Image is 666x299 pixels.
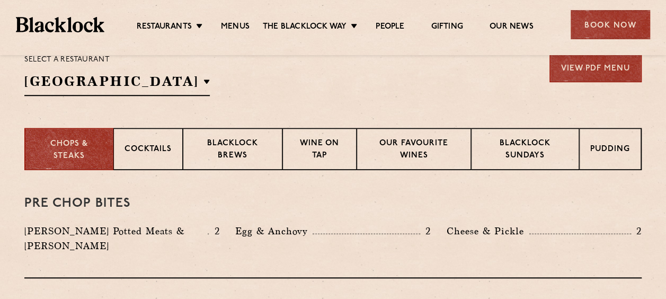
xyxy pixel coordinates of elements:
p: 2 [209,224,219,238]
p: 2 [631,224,642,238]
h3: Pre Chop Bites [24,197,642,210]
a: Restaurants [137,22,192,33]
a: Our News [490,22,534,33]
p: Wine on Tap [294,138,345,163]
p: Pudding [590,144,630,157]
h2: [GEOGRAPHIC_DATA] [24,72,210,96]
p: Egg & Anchovy [235,224,313,239]
p: Our favourite wines [368,138,459,163]
a: The Blacklock Way [263,22,347,33]
p: 2 [420,224,431,238]
img: BL_Textured_Logo-footer-cropped.svg [16,17,104,32]
p: Select a restaurant [24,53,210,67]
p: Cocktails [125,144,172,157]
p: Chops & Steaks [36,138,102,162]
p: [PERSON_NAME] Potted Meats & [PERSON_NAME] [24,224,208,253]
a: People [376,22,404,33]
a: View PDF Menu [549,53,642,82]
p: Cheese & Pickle [447,224,529,239]
a: Gifting [431,22,463,33]
p: Blacklock Brews [194,138,271,163]
p: Blacklock Sundays [482,138,568,163]
a: Menus [221,22,250,33]
div: Book Now [571,10,650,39]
